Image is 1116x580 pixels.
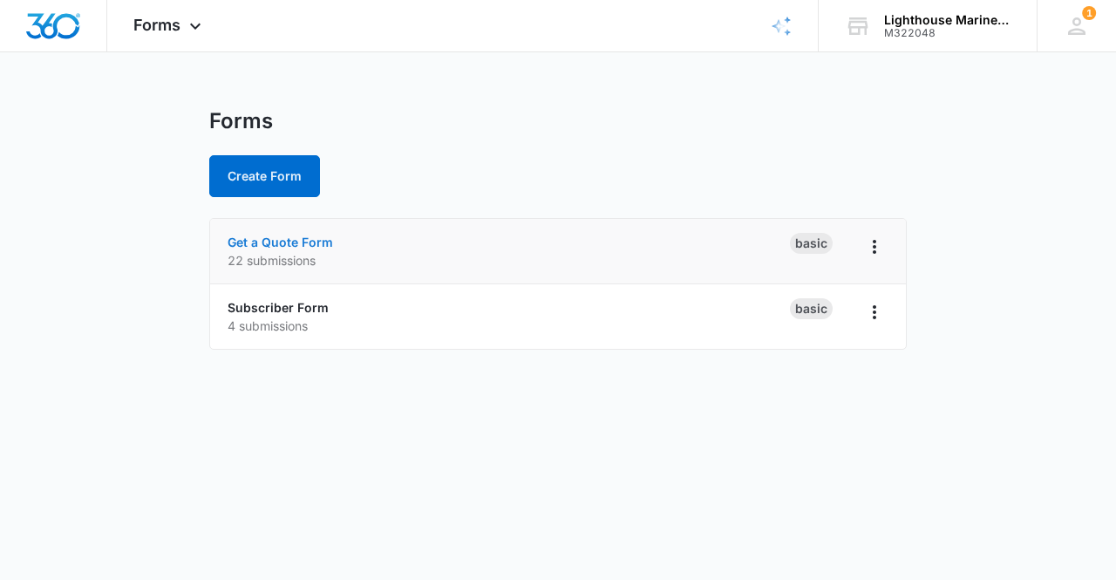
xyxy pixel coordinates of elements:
[790,233,833,254] div: Basic
[1082,6,1096,20] span: 1
[861,298,888,326] button: Overflow Menu
[861,233,888,261] button: Overflow Menu
[209,155,320,197] button: Create Form
[1082,6,1096,20] div: notifications count
[228,300,329,315] a: Subscriber Form
[133,16,180,34] span: Forms
[884,27,1011,39] div: account id
[884,13,1011,27] div: account name
[228,235,333,249] a: Get a Quote Form
[228,251,790,270] p: 22 submissions
[209,108,273,134] h1: Forms
[228,317,790,335] p: 4 submissions
[790,298,833,319] div: Basic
